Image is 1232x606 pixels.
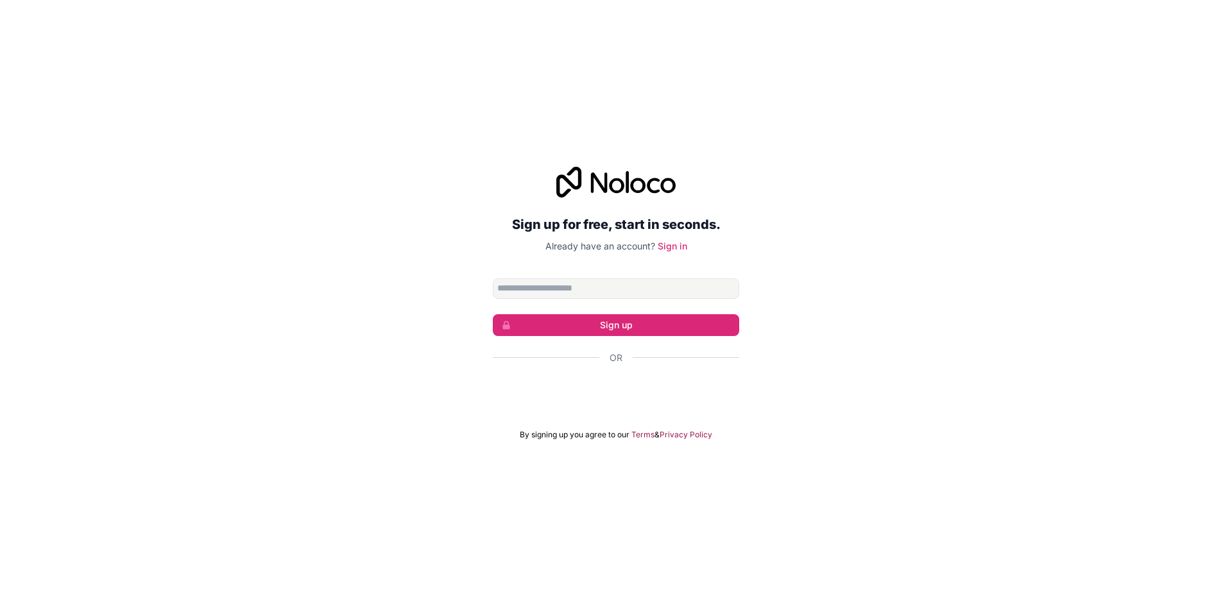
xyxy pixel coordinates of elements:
[654,430,660,440] span: &
[631,430,654,440] a: Terms
[520,430,629,440] span: By signing up you agree to our
[660,430,712,440] a: Privacy Policy
[545,240,655,251] span: Already have an account?
[493,278,739,299] input: Email address
[486,378,746,407] iframe: Bouton "Se connecter avec Google"
[610,351,622,364] span: Or
[493,314,739,336] button: Sign up
[658,240,687,251] a: Sign in
[493,213,739,236] h2: Sign up for free, start in seconds.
